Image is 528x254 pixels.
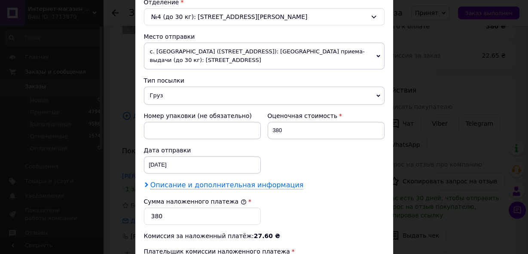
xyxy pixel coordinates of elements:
span: Тип посылки [144,77,184,84]
span: с. [GEOGRAPHIC_DATA] ([STREET_ADDRESS]): [GEOGRAPHIC_DATA] приема-выдачи (до 30 кг): [STREET_ADDR... [144,43,385,69]
div: Номер упаковки (не обязательно) [144,112,261,120]
div: Комиссия за наложенный платёж: [144,232,385,240]
span: Описание и дополнительная информация [150,181,304,189]
span: Место отправки [144,33,195,40]
div: Дата отправки [144,146,261,155]
span: Груз [144,87,385,105]
label: Сумма наложенного платежа [144,198,247,205]
div: Оценочная стоимость [268,112,385,120]
div: №4 (до 30 кг): [STREET_ADDRESS][PERSON_NAME] [144,8,385,25]
span: 27.60 ₴ [254,232,280,239]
